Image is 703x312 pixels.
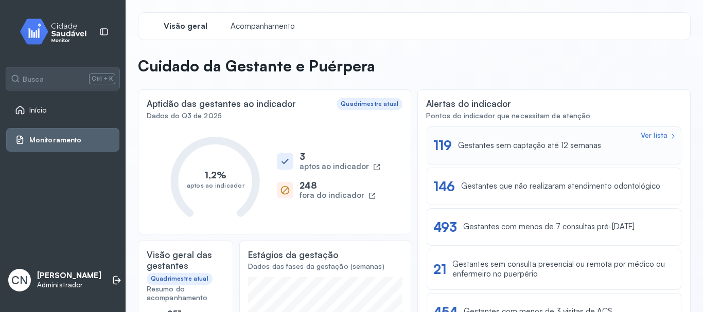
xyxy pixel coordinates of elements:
div: aptos ao indicador [300,162,369,172]
p: [PERSON_NAME] [37,271,101,281]
div: Quadrimestre atual [151,275,208,282]
div: Alertas do indicador [426,98,511,109]
div: Gestantes que não realizaram atendimento odontológico [461,181,660,191]
text: 1,2% [205,169,227,180]
span: Ctrl + K [89,74,115,84]
div: Aptidão das gestantes ao indicador [147,98,296,109]
text: aptos ao indicador [187,181,245,189]
div: fora do indicador [300,191,364,200]
p: Cuidado da Gestante e Puérpera [138,57,375,75]
span: CN [11,273,28,287]
img: monitor.svg [11,16,103,47]
div: Dados das fases da gestação (semanas) [248,262,402,271]
div: 3 [300,151,380,162]
span: Acompanhamento [231,22,295,31]
div: Gestantes sem captação até 12 semanas [458,141,601,151]
p: Administrador [37,281,101,289]
div: Quadrimestre atual [341,100,398,107]
span: Início [29,106,47,115]
div: Dados do Q3 de 2025 [147,112,402,120]
div: 493 [433,219,457,235]
a: Início [15,105,111,115]
div: Estágios da gestação [248,249,338,260]
div: Pontos do indicador que necessitam de atenção [426,112,682,120]
div: 248 [300,180,376,191]
div: 119 [433,137,452,153]
span: Visão geral [164,22,207,31]
div: 21 [433,261,446,277]
a: Monitoramento [15,135,111,145]
div: Ver lista [641,131,667,140]
div: Gestantes com menos de 7 consultas pré-[DATE] [463,222,635,232]
span: Busca [23,75,44,84]
div: Visão geral das gestantes [147,249,224,271]
span: Monitoramento [29,136,81,144]
div: Resumo do acompanhamento [147,285,224,302]
div: Gestantes sem consulta presencial ou remota por médico ou enfermeiro no puerpério [452,260,675,279]
div: 146 [433,178,455,194]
